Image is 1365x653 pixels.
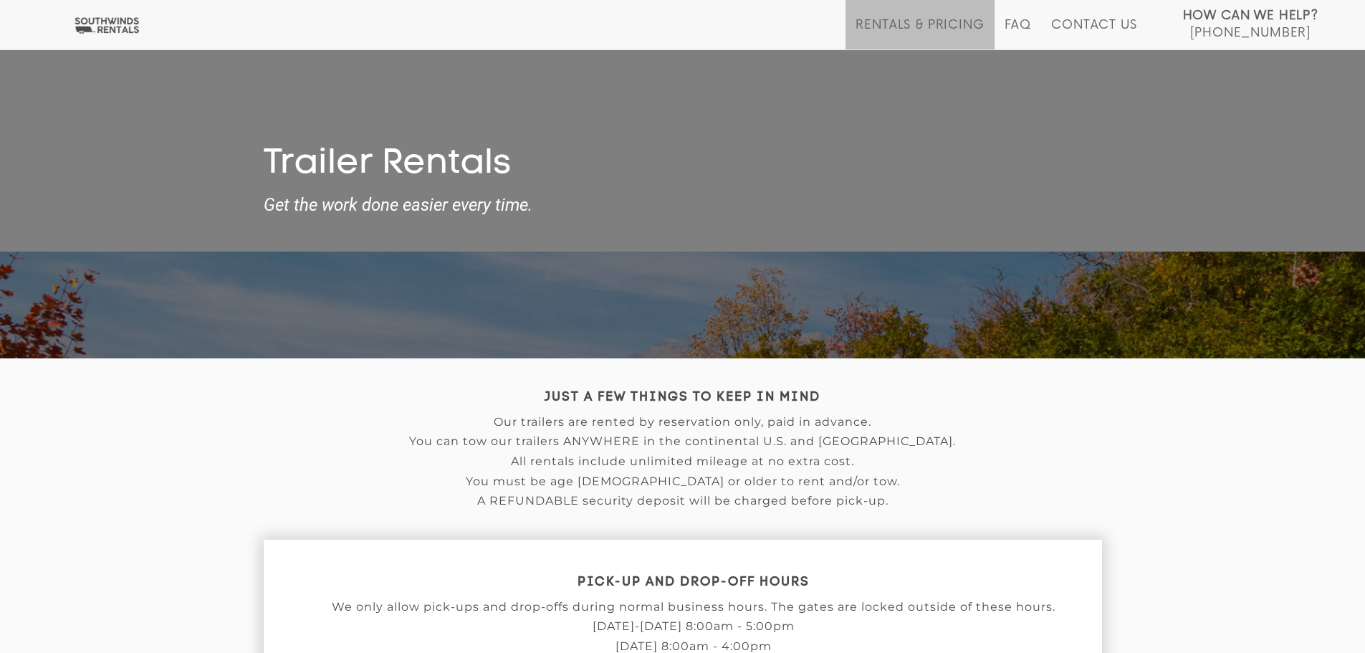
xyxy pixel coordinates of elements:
[264,196,1102,214] strong: Get the work done easier every time.
[264,475,1102,488] p: You must be age [DEMOGRAPHIC_DATA] or older to rent and/or tow.
[1051,18,1136,49] a: Contact Us
[264,601,1124,614] p: We only allow pick-ups and drop-offs during normal business hours. The gates are locked outside o...
[264,416,1102,429] p: Our trailers are rented by reservation only, paid in advance.
[264,144,1102,186] h1: Trailer Rentals
[72,16,142,34] img: Southwinds Rentals Logo
[545,391,820,404] strong: JUST A FEW THINGS TO KEEP IN MIND
[1005,18,1032,49] a: FAQ
[1190,26,1311,40] span: [PHONE_NUMBER]
[1183,7,1318,39] a: How Can We Help? [PHONE_NUMBER]
[264,620,1124,633] p: [DATE]-[DATE] 8:00am - 5:00pm
[264,435,1102,448] p: You can tow our trailers ANYWHERE in the continental U.S. and [GEOGRAPHIC_DATA].
[264,495,1102,507] p: A REFUNDABLE security deposit will be charged before pick-up.
[264,455,1102,468] p: All rentals include unlimited mileage at no extra cost.
[856,18,984,49] a: Rentals & Pricing
[264,640,1124,653] p: [DATE] 8:00am - 4:00pm
[578,576,810,588] strong: PICK-UP AND DROP-OFF HOURS
[1183,9,1318,23] strong: How Can We Help?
